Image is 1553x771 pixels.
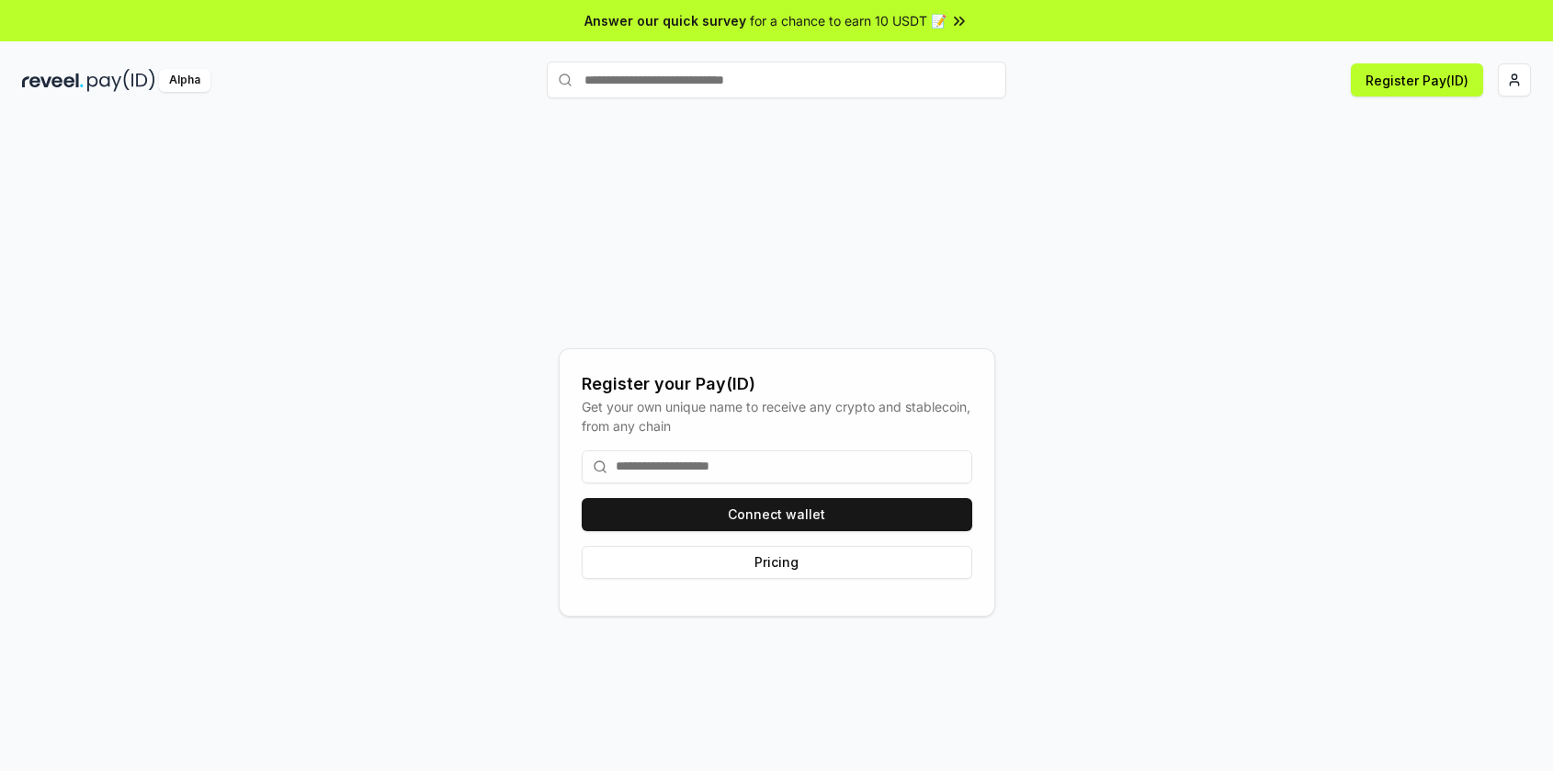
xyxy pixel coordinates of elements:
button: Connect wallet [582,498,972,531]
span: Answer our quick survey [584,11,746,30]
button: Register Pay(ID) [1351,63,1483,96]
img: pay_id [87,69,155,92]
div: Alpha [159,69,210,92]
img: reveel_dark [22,69,84,92]
span: for a chance to earn 10 USDT 📝 [750,11,947,30]
div: Register your Pay(ID) [582,371,972,397]
div: Get your own unique name to receive any crypto and stablecoin, from any chain [582,397,972,436]
button: Pricing [582,546,972,579]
